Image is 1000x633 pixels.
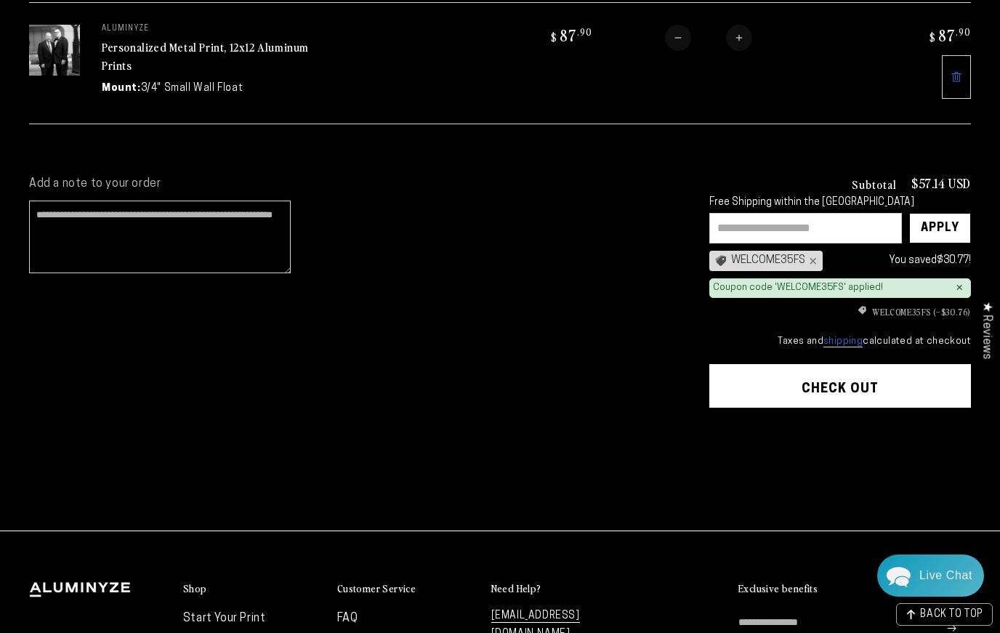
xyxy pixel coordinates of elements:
[927,25,971,45] bdi: 87
[183,582,323,596] summary: Shop
[551,30,557,44] span: $
[337,582,416,595] h2: Customer Service
[738,582,818,595] h2: Exclusive benefits
[911,177,971,190] p: $57.14 USD
[713,282,883,294] div: Coupon code 'WELCOME35FS' applied!
[549,25,592,45] bdi: 87
[337,582,477,596] summary: Customer Service
[972,290,1000,371] div: Click to open Judge.me floating reviews tab
[937,255,969,266] span: $30.77
[491,582,631,596] summary: Need Help?
[709,436,971,475] iframe: PayPal-paypal
[921,214,959,243] div: Apply
[709,305,971,318] li: WELCOME35FS (–$30.76)
[942,55,971,99] a: Remove 12"x12" Square Silver Glossy Aluminyzed Photo
[709,334,971,349] small: Taxes and calculated at checkout
[577,25,592,38] sup: .90
[337,613,358,624] a: FAQ
[709,305,971,318] ul: Discount
[930,30,936,44] span: $
[805,255,817,267] div: ×
[491,582,541,595] h2: Need Help?
[823,336,863,347] a: shipping
[102,39,309,73] a: Personalized Metal Print, 12x12 Aluminum Prints
[691,25,726,51] input: Quantity for Personalized Metal Print, 12x12 Aluminum Prints
[183,613,266,624] a: Start Your Print
[956,25,971,38] sup: .90
[102,25,320,33] p: aluminyze
[183,582,207,595] h2: Shop
[852,178,897,190] h3: Subtotal
[738,582,971,596] summary: Exclusive benefits
[830,251,971,270] div: You saved !
[920,610,983,620] span: BACK TO TOP
[919,555,972,597] div: Contact Us Directly
[709,251,823,271] div: WELCOME35FS
[709,197,971,209] div: Free Shipping within the [GEOGRAPHIC_DATA]
[102,81,141,96] dt: Mount:
[709,364,971,408] button: Check out
[956,282,963,294] div: ×
[141,81,243,96] dd: 3/4" Small Wall Float
[877,555,984,597] div: Chat widget toggle
[29,25,80,76] img: 12"x12" Square Silver Glossy Aluminyzed Photo
[29,177,680,192] label: Add a note to your order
